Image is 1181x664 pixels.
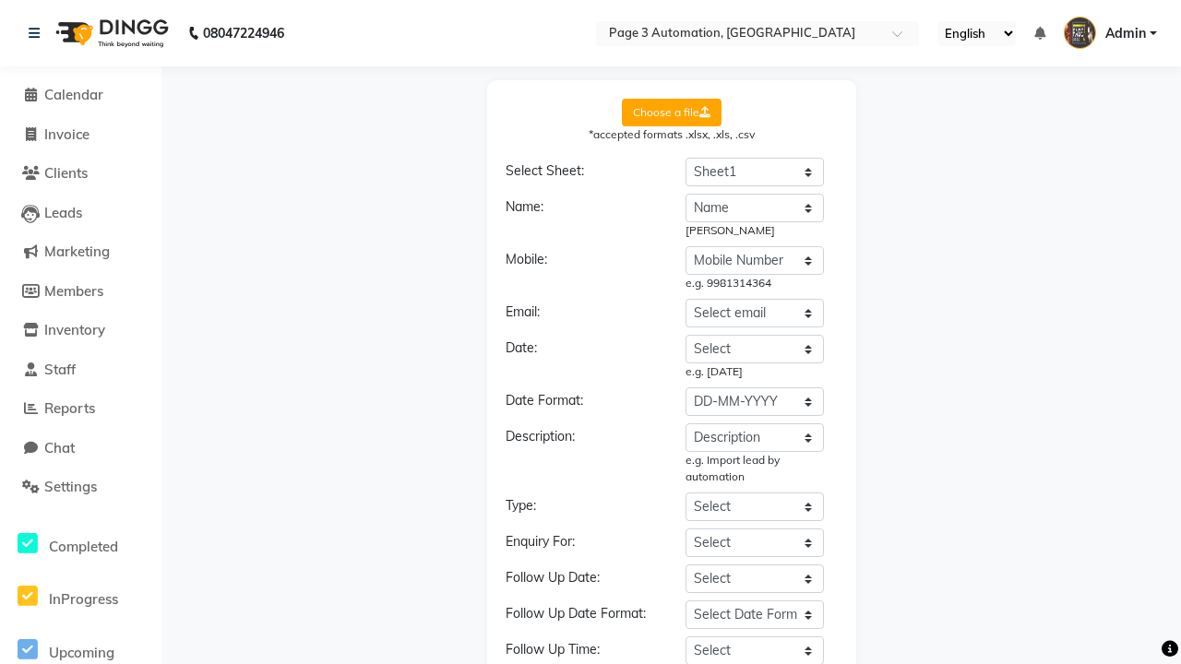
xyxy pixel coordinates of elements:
[5,163,157,184] a: Clients
[44,282,103,300] span: Members
[44,125,89,143] span: Invoice
[5,360,157,381] a: Staff
[5,398,157,420] a: Reports
[492,568,672,593] div: Follow Up Date:
[44,204,82,221] span: Leads
[492,427,672,485] div: Description:
[5,125,157,146] a: Invoice
[492,604,672,629] div: Follow Up Date Format:
[5,203,157,224] a: Leads
[44,361,76,378] span: Staff
[492,197,672,239] div: Name:
[44,478,97,495] span: Settings
[492,161,672,186] div: Select Sheet:
[1105,24,1146,43] span: Admin
[44,321,105,338] span: Inventory
[5,281,157,302] a: Members
[492,250,672,291] div: Mobile:
[1064,17,1096,49] img: Admin
[492,532,672,557] div: Enquiry For:
[492,338,672,380] div: Date:
[49,644,114,661] span: Upcoming
[5,320,157,341] a: Inventory
[44,164,88,182] span: Clients
[686,363,824,380] div: e.g. [DATE]
[47,7,173,59] img: logo
[44,399,95,417] span: Reports
[44,243,110,260] span: Marketing
[5,477,157,498] a: Settings
[49,538,118,555] span: Completed
[5,85,157,106] a: Calendar
[492,391,672,416] div: Date Format:
[622,99,722,126] label: Choose a file
[5,438,157,459] a: Chat
[686,275,824,291] div: e.g. 9981314364
[203,7,284,59] b: 08047224946
[492,302,672,327] div: Email:
[49,590,118,608] span: InProgress
[5,242,157,263] a: Marketing
[506,126,838,143] div: *accepted formats .xlsx, .xls, .csv
[44,439,75,456] span: Chat
[686,222,824,239] div: [PERSON_NAME]
[686,452,824,485] div: e.g. Import lead by automation
[492,496,672,521] div: Type:
[44,86,103,103] span: Calendar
